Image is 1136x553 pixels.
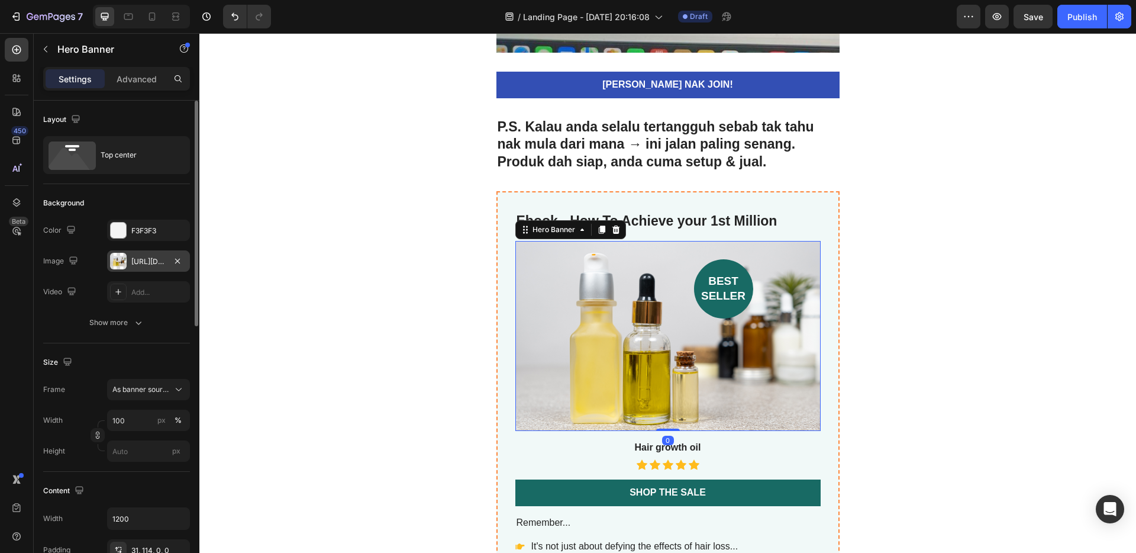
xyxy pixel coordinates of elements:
[107,410,190,431] input: px%
[43,312,190,333] button: Show more
[57,42,158,56] p: Hero Banner
[157,415,166,426] div: px
[112,384,170,395] span: As banner source
[297,38,640,65] a: [PERSON_NAME] NAK JOIN!
[43,284,79,300] div: Video
[1024,12,1043,22] span: Save
[1096,495,1124,523] div: Open Intercom Messenger
[43,198,84,208] div: Background
[43,223,78,239] div: Color
[223,5,271,28] div: Undo/Redo
[690,11,708,22] span: Draft
[154,413,169,427] button: %
[89,317,144,329] div: Show more
[59,73,92,85] p: Settings
[43,112,83,128] div: Layout
[43,513,63,524] div: Width
[403,46,533,58] p: [PERSON_NAME] NAK JOIN!
[43,253,80,269] div: Image
[108,508,189,529] input: Auto
[117,73,157,85] p: Advanced
[5,5,88,28] button: 7
[463,403,475,412] div: 0
[101,142,173,169] div: Top center
[131,256,166,267] div: [URL][DOMAIN_NAME]
[107,441,190,462] input: px
[1067,11,1097,23] div: Publish
[11,126,28,136] div: 450
[298,86,615,137] strong: P.S. Kalau anda selalu tertangguh sebab tak tahu nak mula dari mana → ini jalan paling senang. Pr...
[175,415,182,426] div: %
[495,226,554,285] h2: best seller
[107,379,190,400] button: As banner source
[9,217,28,226] div: Beta
[332,506,554,520] p: It's not just about defying the effects of hair loss...
[43,384,65,395] label: Frame
[518,11,521,23] span: /
[1057,5,1107,28] button: Publish
[43,355,75,371] div: Size
[317,484,620,496] p: Remember...
[43,415,63,426] label: Width
[523,11,650,23] span: Landing Page - [DATE] 20:16:08
[171,413,185,427] button: px
[131,287,187,298] div: Add...
[131,226,187,236] div: F3F3F3
[199,33,1136,553] iframe: Design area
[78,9,83,24] p: 7
[43,446,65,456] label: Height
[43,483,86,499] div: Content
[316,208,621,398] div: Background Image
[1014,5,1053,28] button: Save
[172,446,180,455] span: px
[331,191,378,202] div: Hero Banner
[316,407,621,422] h3: Hair growth oil
[316,178,621,198] h2: Ebook - How To Achieve your 1st Million
[316,446,621,473] a: Shop the Sale
[430,454,506,466] div: Shop the Sale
